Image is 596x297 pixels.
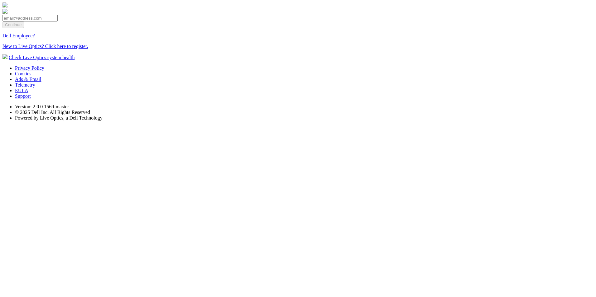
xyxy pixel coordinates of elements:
[15,65,44,71] a: Privacy Policy
[15,110,594,115] li: © 2025 Dell Inc. All Rights Reserved
[2,21,24,28] input: Continue
[15,77,41,82] a: Ads & Email
[2,33,35,38] a: Dell Employee?
[2,2,7,7] img: liveoptics-logo.svg
[15,93,31,99] a: Support
[2,9,7,14] img: liveoptics-word.svg
[15,115,594,121] li: Powered by Live Optics, a Dell Technology
[2,15,58,21] input: email@address.com
[15,71,31,76] a: Cookies
[15,88,28,93] a: EULA
[2,54,7,59] img: status-check-icon.svg
[15,104,594,110] li: Version: 2.0.0.1569-master
[2,44,88,49] a: New to Live Optics? Click here to register.
[15,82,35,87] a: Telemetry
[9,55,75,60] a: Check Live Optics system health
